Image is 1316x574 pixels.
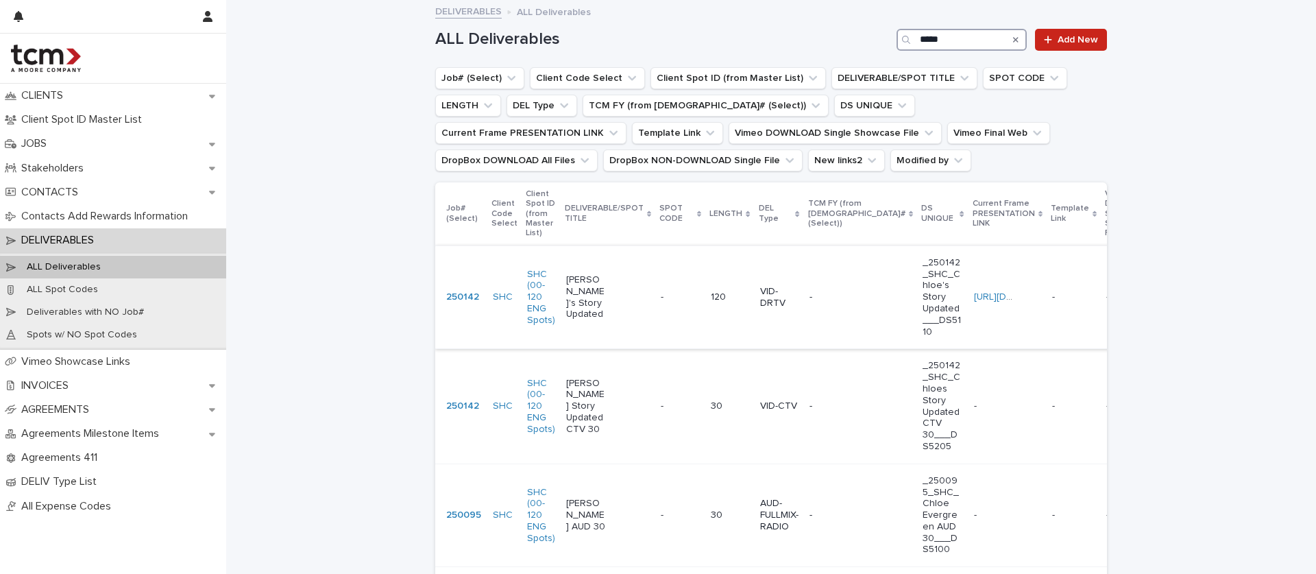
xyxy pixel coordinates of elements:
[566,274,607,320] p: [PERSON_NAME]'s Story Updated
[1106,507,1112,521] p: -
[16,137,58,150] p: JOBS
[809,291,850,303] p: -
[603,150,803,171] button: DropBox NON-DOWNLOAD Single File
[493,400,513,412] a: SHC
[16,355,141,368] p: Vimeo Showcase Links
[1051,201,1089,226] p: Template Link
[923,360,963,452] p: _250142_SHC_Chloes Story Updated CTV 30___DS5205
[16,113,153,126] p: Client Spot ID Master List
[973,196,1035,231] p: Current Frame PRESENTATION LINK
[834,95,915,117] button: DS UNIQUE
[729,122,942,144] button: Vimeo DOWNLOAD Single Showcase File
[16,261,112,273] p: ALL Deliverables
[974,292,1071,302] a: [URL][DOMAIN_NAME]
[1106,289,1112,303] p: -
[711,291,748,303] p: 120
[435,29,891,49] h1: ALL Deliverables
[435,95,501,117] button: LENGTH
[1052,289,1058,303] p: -
[16,307,155,318] p: Deliverables with NO Job#
[493,291,513,303] a: SHC
[809,400,850,412] p: -
[897,29,1027,51] input: Search
[760,286,799,309] p: VID-DRTV
[16,186,89,199] p: CONTACTS
[974,507,979,521] p: -
[760,400,799,412] p: VID-CTV
[711,400,748,412] p: 30
[16,427,170,440] p: Agreements Milestone Items
[831,67,977,89] button: DELIVERABLE/SPOT TITLE
[661,289,666,303] p: -
[527,269,555,326] a: SHC (00-120 ENG Spots)
[446,510,481,521] a: 250095
[446,291,479,303] a: 250142
[16,210,199,223] p: Contacts Add Rewards Information
[1035,29,1107,51] a: Add New
[11,45,81,72] img: 4hMmSqQkux38exxPVZHQ
[446,400,479,412] a: 250142
[947,122,1050,144] button: Vimeo Final Web
[16,329,148,341] p: Spots w/ NO Spot Codes
[890,150,971,171] button: Modified by
[923,475,963,556] p: _250095_SHC_Chloe Evergreen AUD 30___DS5100
[566,378,607,435] p: [PERSON_NAME] Story Updated CTV 30
[16,451,108,464] p: Agreements 411
[760,498,799,532] p: AUD-FULLMIX-RADIO
[526,187,557,241] p: Client Spot ID (from Master List)
[1058,35,1098,45] span: Add New
[921,201,957,226] p: DS UNIQUE
[16,234,105,247] p: DELIVERABLES
[974,398,979,412] p: -
[923,257,963,338] p: _250142_SHC_Chloe's Story Updated___DS5110
[659,201,694,226] p: SPOT CODE
[808,196,905,231] p: TCM FY (from [DEMOGRAPHIC_DATA]# (Select))
[565,201,644,226] p: DELIVERABLE/SPOT TITLE
[493,510,513,521] a: SHC
[16,284,109,296] p: ALL Spot Codes
[709,206,742,222] p: LENGTH
[650,67,826,89] button: Client Spot ID (from Master List)
[16,475,108,488] p: DELIV Type List
[435,122,626,144] button: Current Frame PRESENTATION LINK
[530,67,645,89] button: Client Code Select
[1052,398,1058,412] p: -
[1105,187,1154,241] p: Vimeo DOWNLOAD Single Showcase File
[808,150,885,171] button: New links2
[16,403,100,416] p: AGREEMENTS
[435,3,502,19] a: DELIVERABLES
[507,95,577,117] button: DEL Type
[661,398,666,412] p: -
[983,67,1067,89] button: SPOT CODE
[16,89,74,102] p: CLIENTS
[583,95,829,117] button: TCM FY (from Job# (Select))
[566,498,607,532] p: [PERSON_NAME] AUD 30
[16,500,122,513] p: All Expense Codes
[16,379,80,392] p: INVOICES
[491,196,517,231] p: Client Code Select
[632,122,723,144] button: Template Link
[1106,398,1112,412] p: -
[1052,507,1058,521] p: -
[809,510,850,521] p: -
[759,201,792,226] p: DEL Type
[661,507,666,521] p: -
[517,3,591,19] p: ALL Deliverables
[527,378,555,435] a: SHC (00-120 ENG Spots)
[711,510,748,521] p: 30
[435,67,524,89] button: Job# (Select)
[446,201,483,226] p: Job# (Select)
[435,150,598,171] button: DropBox DOWNLOAD All Files
[16,162,95,175] p: Stakeholders
[527,487,555,545] a: SHC (00-120 ENG Spots)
